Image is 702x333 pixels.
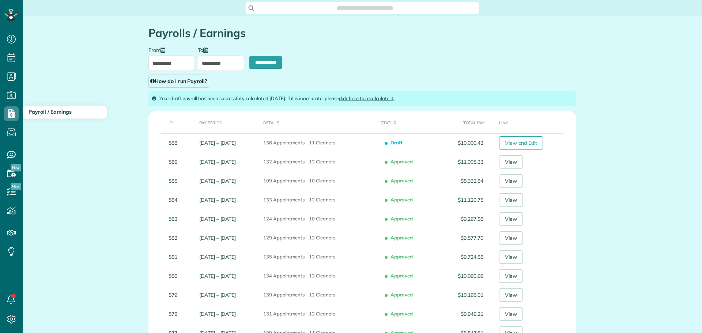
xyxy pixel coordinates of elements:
[386,194,416,206] span: Approved
[499,288,523,302] a: View
[439,111,486,133] th: Total Pay
[148,266,196,285] td: 580
[260,304,378,323] td: 131 Appointments – 12 Cleaners
[260,111,378,133] th: Details
[199,235,236,241] a: [DATE] – [DATE]
[260,133,378,152] td: 136 Appointments – 11 Cleaners
[439,190,486,209] td: $11,120.75
[260,171,378,190] td: 109 Appointments – 10 Cleaners
[439,171,486,190] td: $8,332.84
[439,228,486,247] td: $9,577.70
[148,228,196,247] td: 582
[439,247,486,266] td: $9,724.88
[439,304,486,323] td: $9,949.21
[499,155,523,169] a: View
[199,197,236,203] a: [DATE] – [DATE]
[499,307,523,321] a: View
[499,250,523,264] a: View
[148,190,196,209] td: 584
[260,209,378,228] td: 124 Appointments – 10 Cleaners
[199,159,236,165] a: [DATE] – [DATE]
[499,269,523,283] a: View
[148,152,196,171] td: 586
[148,304,196,323] td: 578
[339,95,395,101] a: click here to recalculate it.
[148,46,169,53] label: From
[386,232,416,244] span: Approved
[499,174,523,188] a: View
[199,178,236,184] a: [DATE] – [DATE]
[386,137,405,149] span: Draft
[11,164,21,171] span: New
[386,270,416,282] span: Approved
[386,213,416,225] span: Approved
[11,183,21,190] span: New
[499,212,523,226] a: View
[486,111,576,133] th: Link
[386,289,416,301] span: Approved
[439,152,486,171] td: $11,005.33
[386,156,416,168] span: Approved
[260,285,378,304] td: 139 Appointments – 12 Cleaners
[439,266,486,285] td: $10,060.69
[199,254,236,260] a: [DATE] – [DATE]
[386,175,416,187] span: Approved
[199,216,236,222] a: [DATE] – [DATE]
[148,27,576,39] h1: Payrolls / Earnings
[260,190,378,209] td: 133 Appointments – 12 Cleaners
[499,231,523,245] a: View
[386,251,416,263] span: Approved
[148,133,196,152] td: 588
[199,273,236,279] a: [DATE] – [DATE]
[148,171,196,190] td: 585
[260,266,378,285] td: 134 Appointments – 12 Cleaners
[499,193,523,207] a: View
[386,308,416,320] span: Approved
[260,247,378,266] td: 135 Appointments – 12 Cleaners
[148,91,576,106] div: Your draft payroll has been successfully calculated [DATE]. If it is inaccurate, please
[260,228,378,247] td: 129 Appointments – 12 Cleaners
[439,133,486,152] td: $10,000.43
[148,285,196,304] td: 579
[199,311,236,317] a: [DATE] – [DATE]
[29,109,72,115] span: Payroll / Earnings
[344,4,385,12] span: Search ZenMaid…
[148,75,209,88] a: How do I run Payroll?
[199,140,236,146] a: [DATE] – [DATE]
[260,152,378,171] td: 132 Appointments – 12 Cleaners
[199,292,236,298] a: [DATE] – [DATE]
[148,209,196,228] td: 583
[378,111,439,133] th: Status
[439,209,486,228] td: $9,267.88
[148,111,196,133] th: ID
[499,136,543,150] a: View and Edit
[439,285,486,304] td: $10,165.01
[198,46,212,53] label: To
[196,111,260,133] th: Pay Period
[148,247,196,266] td: 581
